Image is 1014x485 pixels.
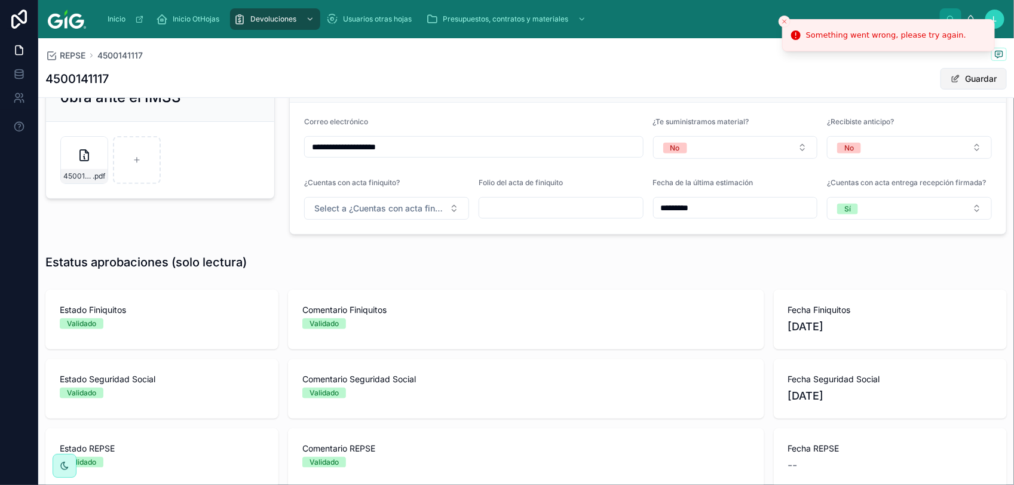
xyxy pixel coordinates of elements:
span: ¿Te suministramos material? [653,117,749,126]
span: Usuarios otras hojas [343,14,412,24]
button: Select Button [304,197,469,220]
span: Estado Seguridad Social [60,373,264,385]
span: [DATE] [788,388,992,404]
div: No [844,143,854,154]
div: Validado [67,457,96,468]
span: Devoluciones [250,14,296,24]
span: REPSE [60,50,85,62]
a: Inicio [102,8,150,30]
button: Close toast [779,16,791,27]
div: Validado [67,318,96,329]
span: ¿Cuentas con acta entrega recepción firmada? [827,178,986,187]
span: Fecha Finiquitos [788,304,992,316]
button: Select Button [653,136,818,159]
button: Select Button [827,197,992,220]
span: Inicio [108,14,125,24]
span: Estado REPSE [60,443,264,455]
img: App logo [48,10,86,29]
span: Comentario REPSE [302,443,750,455]
a: 4500141117 [97,50,143,62]
span: ¿Recibiste anticipo? [827,117,894,126]
div: Validado [310,388,339,398]
span: Fecha de la última estimación [653,178,753,187]
div: No [670,143,680,154]
div: Validado [310,457,339,468]
span: Fecha Seguridad Social [788,373,992,385]
a: REPSE [45,50,85,62]
button: Guardar [941,68,1007,90]
a: Usuarios otras hojas [323,8,420,30]
a: Devoluciones [230,8,320,30]
a: Inicio OtHojas [152,8,228,30]
button: Select Button [827,136,992,159]
h1: 4500141117 [45,70,109,87]
h1: Estatus aprobaciones (solo lectura) [45,254,247,271]
span: L [993,14,997,24]
div: Validado [310,318,339,329]
span: Select a ¿Cuentas con acta finiquito? [314,202,445,214]
div: scrollable content [96,6,940,32]
span: Comentario Seguridad Social [302,373,750,385]
span: -- [788,457,798,474]
div: Sí [844,204,851,214]
span: Presupuestos, contratos y materiales [443,14,568,24]
div: Something went wrong, please try again. [806,29,966,41]
span: Correo electrónico [304,117,368,126]
span: .pdf [93,171,105,181]
span: ¿Cuentas con acta finiquito? [304,178,400,187]
span: Fecha REPSE [788,443,992,455]
span: Comentario Finiquitos [302,304,750,316]
span: Inicio OtHojas [173,14,219,24]
span: Folio del acta de finiquito [479,178,563,187]
a: Presupuestos, contratos y materiales [422,8,592,30]
span: 4500141117-oc [63,171,93,181]
div: Validado [67,388,96,398]
span: Estado Finiquitos [60,304,264,316]
span: [DATE] [788,318,992,335]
